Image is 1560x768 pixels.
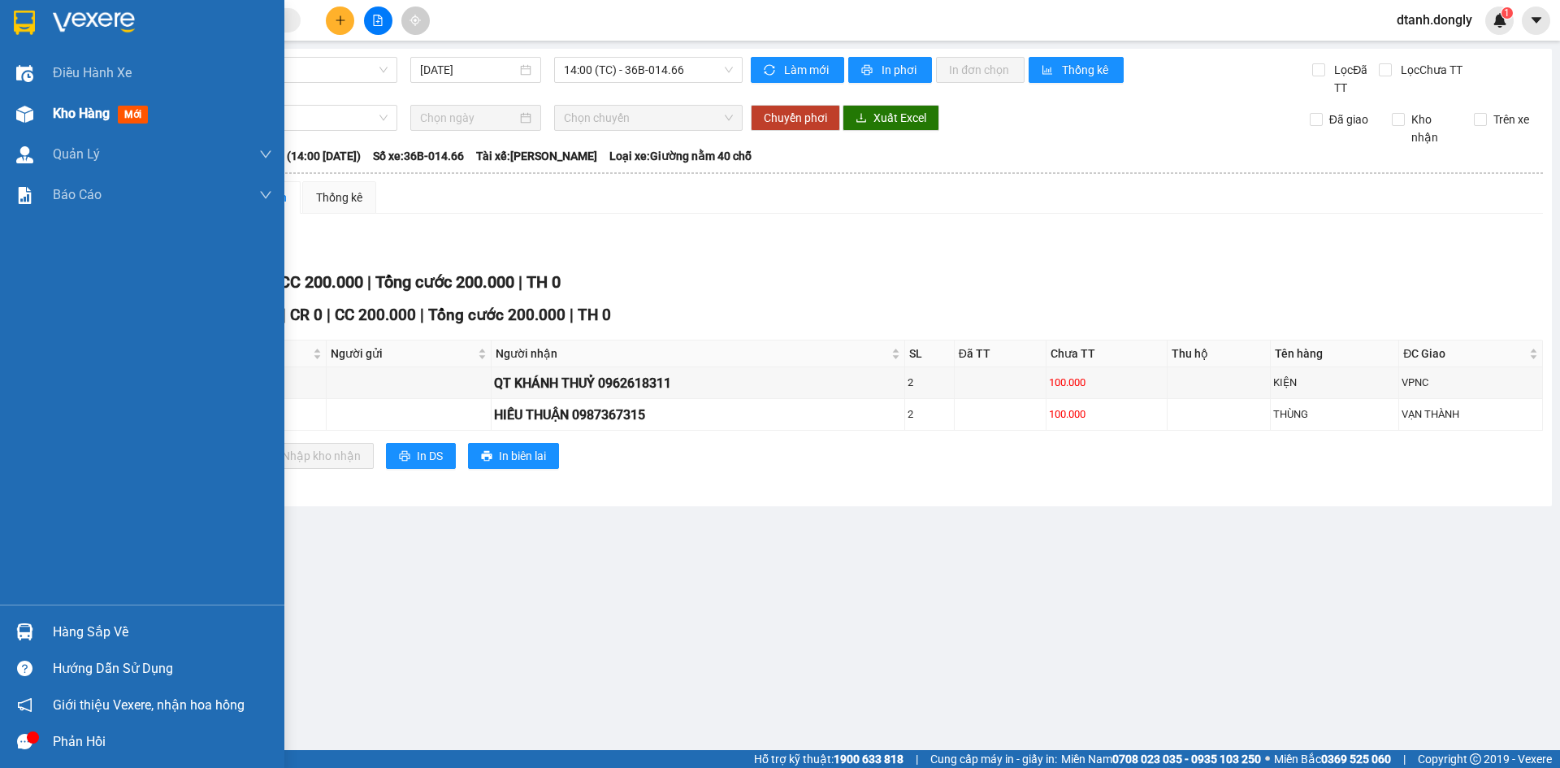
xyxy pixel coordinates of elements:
[754,750,903,768] span: Hỗ trợ kỹ thuật:
[17,697,32,713] span: notification
[1062,61,1111,79] span: Thống kê
[367,272,371,292] span: |
[331,345,475,362] span: Người gửi
[1522,7,1550,35] button: caret-down
[578,306,611,324] span: TH 0
[1405,111,1462,146] span: Kho nhận
[399,450,410,463] span: printer
[16,106,33,123] img: warehouse-icon
[1384,10,1485,30] span: dtanh.dongly
[834,753,903,766] strong: 1900 633 818
[1504,7,1510,19] span: 1
[936,57,1025,83] button: In đơn chọn
[118,106,148,124] span: mới
[1049,375,1164,391] div: 100.000
[16,187,33,204] img: solution-icon
[1323,111,1375,128] span: Đã giao
[372,15,383,26] span: file-add
[930,750,1057,768] span: Cung cấp máy in - giấy in:
[53,106,110,121] span: Kho hàng
[916,750,918,768] span: |
[53,695,245,715] span: Giới thiệu Vexere, nhận hoa hồng
[526,272,561,292] span: TH 0
[1061,750,1261,768] span: Miền Nam
[327,306,331,324] span: |
[420,61,517,79] input: 15/09/2025
[53,620,272,644] div: Hàng sắp về
[784,61,831,79] span: Làm mới
[1328,61,1378,97] span: Lọc Đã TT
[409,15,421,26] span: aim
[499,447,546,465] span: In biên lai
[476,147,597,165] span: Tài xế: [PERSON_NAME]
[609,147,752,165] span: Loại xe: Giường nằm 40 chỗ
[1029,57,1124,83] button: bar-chartThống kê
[417,447,443,465] span: In DS
[53,184,102,205] span: Báo cáo
[364,7,392,35] button: file-add
[259,148,272,161] span: down
[326,7,354,35] button: plus
[882,61,919,79] span: In phơi
[420,109,517,127] input: Chọn ngày
[1168,341,1271,367] th: Thu hộ
[1402,406,1540,423] div: VẠN THÀNH
[468,443,559,469] button: printerIn biên lai
[494,405,902,425] div: HIẾU THUẬN 0987367315
[1487,111,1536,128] span: Trên xe
[53,63,132,83] span: Điều hành xe
[843,105,939,131] button: downloadXuất Excel
[1265,756,1270,762] span: ⚪️
[1470,753,1481,765] span: copyright
[335,15,346,26] span: plus
[16,146,33,163] img: warehouse-icon
[1273,406,1396,423] div: THÙNG
[1493,13,1507,28] img: icon-new-feature
[955,341,1046,367] th: Đã TT
[17,661,32,676] span: question-circle
[518,272,522,292] span: |
[1529,13,1544,28] span: caret-down
[1273,375,1396,391] div: KIỆN
[316,189,362,206] div: Thống kê
[16,65,33,82] img: warehouse-icon
[251,443,374,469] button: downloadNhập kho nhận
[908,406,951,423] div: 2
[259,189,272,202] span: down
[53,730,272,754] div: Phản hồi
[1271,341,1399,367] th: Tên hàng
[1321,753,1391,766] strong: 0369 525 060
[494,373,902,393] div: QT KHÁNH THUỶ 0962618311
[496,345,888,362] span: Người nhận
[1394,61,1465,79] span: Lọc Chưa TT
[751,105,840,131] button: Chuyển phơi
[14,11,35,35] img: logo-vxr
[1042,64,1055,77] span: bar-chart
[751,57,844,83] button: syncLàm mới
[1501,7,1513,19] sup: 1
[242,147,361,165] span: Chuyến: (14:00 [DATE])
[279,272,363,292] span: CC 200.000
[386,443,456,469] button: printerIn DS
[856,112,867,125] span: download
[1403,345,1526,362] span: ĐC Giao
[375,272,514,292] span: Tổng cước 200.000
[905,341,955,367] th: SL
[1049,406,1164,423] div: 100.000
[764,64,778,77] span: sync
[335,306,416,324] span: CC 200.000
[290,306,323,324] span: CR 0
[282,306,286,324] span: |
[53,144,100,164] span: Quản Lý
[564,106,733,130] span: Chọn chuyến
[373,147,464,165] span: Số xe: 36B-014.66
[1403,750,1406,768] span: |
[53,657,272,681] div: Hướng dẫn sử dụng
[873,109,926,127] span: Xuất Excel
[1046,341,1168,367] th: Chưa TT
[16,623,33,640] img: warehouse-icon
[428,306,565,324] span: Tổng cước 200.000
[401,7,430,35] button: aim
[861,64,875,77] span: printer
[1402,375,1540,391] div: VPNC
